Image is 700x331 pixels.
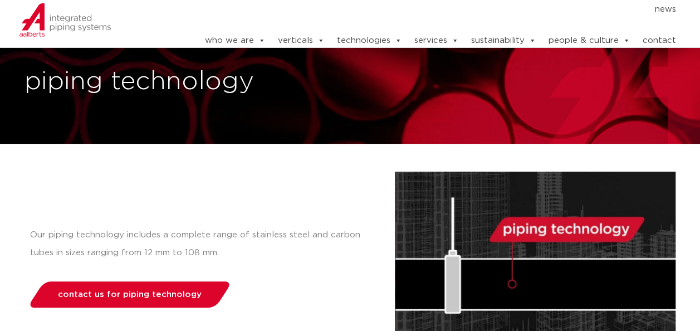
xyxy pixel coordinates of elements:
[170,1,676,18] nav: Menu
[548,30,630,52] a: people & culture
[204,30,265,52] a: who we are
[336,30,402,52] a: technologies
[30,226,373,262] p: Our piping technology includes a complete range of stainless steel and carbon tubes in sizes rang...
[471,30,536,52] a: sustainability
[642,30,675,52] a: contact
[25,64,345,100] h1: piping technology
[277,30,324,52] a: verticals
[654,1,675,18] a: news
[58,290,202,299] span: contact us for piping technology
[414,30,458,52] a: services
[27,281,232,308] a: contact us for piping technology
